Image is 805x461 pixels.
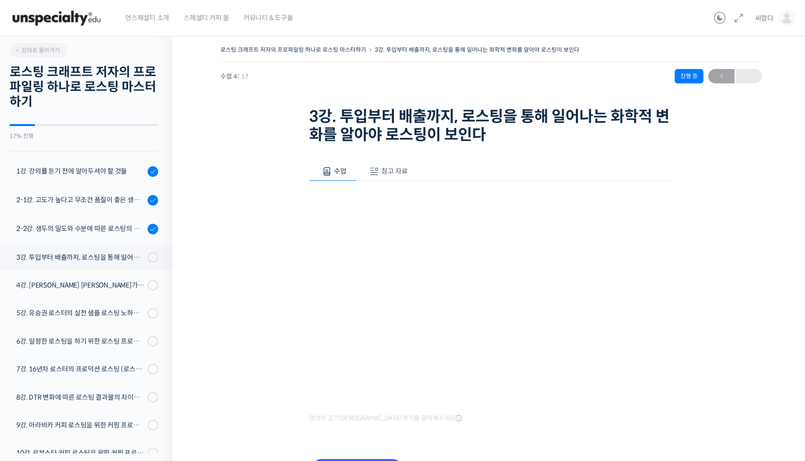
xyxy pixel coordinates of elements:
[334,167,346,175] span: 수업
[675,69,703,83] div: 진행 중
[708,69,735,83] a: ←이전
[16,364,145,374] div: 7강. 16년차 로스터의 프로덕션 로스팅 (로스팅 포인트별 브루잉, 에스프레소 로스팅 노하우)
[16,392,145,403] div: 8강. DTR 변화에 따른 로스팅 결과물의 차이를 알아보고 실전에 적용하자
[708,70,735,83] span: ←
[16,252,145,263] div: 3강. 투입부터 배출까지, 로스팅을 통해 일어나는 화학적 변화를 알아야 로스팅이 보인다
[16,280,145,290] div: 4강. [PERSON_NAME] [PERSON_NAME]가 [PERSON_NAME]하는 로스팅 머신의 관리 및 세팅 방법 - 프로밧, 기센
[10,65,158,110] h2: 로스팅 크래프트 저자의 프로파일링 하나로 로스팅 마스터하기
[16,336,145,346] div: 6강. 일정한 로스팅을 하기 위한 로스팅 프로파일링 노하우
[16,223,145,234] div: 2-2강. 생두의 밀도와 수분에 따른 로스팅의 변화 (로스팅을 위한 생두 이론 Part 2)
[381,167,408,175] span: 참고 자료
[10,133,158,139] div: 17% 진행
[16,308,145,318] div: 5강. 유승권 로스터의 실전 샘플 로스팅 노하우 (에티오피아 워시드 G1)
[237,72,249,81] span: / 17
[16,448,145,458] div: 10강. 로부스타 커피 로스팅을 위한 커핑 프로토콜과 샘플 로스팅
[16,166,145,176] div: 1강. 강의를 듣기 전에 알아두셔야 할 것들
[10,43,67,58] a: 강의로 돌아가기
[16,195,145,205] div: 2-1강. 고도가 높다고 무조건 품질이 좋은 생두가 아닌 이유 (로스팅을 위한 생두 이론 Part 1)
[375,46,579,53] a: 3강. 투입부터 배출까지, 로스팅을 통해 일어나는 화학적 변화를 알아야 로스팅이 보인다
[16,420,145,430] div: 9강. 아라비카 커피 로스팅을 위한 커핑 프로토콜과 샘플 로스팅
[220,46,366,53] a: 로스팅 크래프트 저자의 프로파일링 하나로 로스팅 마스터하기
[755,14,773,23] span: 씨깜디
[309,415,462,422] span: 영상이 끊기[DEMOGRAPHIC_DATA] 여기를 클릭해주세요
[220,73,249,80] span: 수업 4
[309,107,673,144] h1: 3강. 투입부터 배출까지, 로스팅을 통해 일어나는 화학적 변화를 알아야 로스팅이 보인다
[14,46,60,54] span: 강의로 돌아가기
